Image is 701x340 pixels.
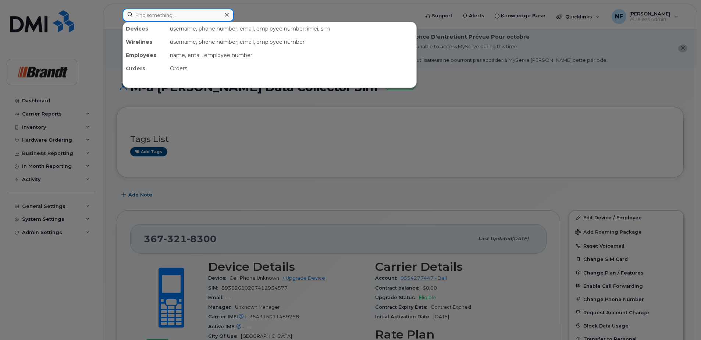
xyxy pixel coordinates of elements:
[167,62,416,75] div: Orders
[123,49,167,62] div: Employees
[167,49,416,62] div: name, email, employee number
[123,22,167,35] div: Devices
[123,62,167,75] div: Orders
[123,35,167,49] div: Wirelines
[167,22,416,35] div: username, phone number, email, employee number, imei, sim
[167,35,416,49] div: username, phone number, email, employee number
